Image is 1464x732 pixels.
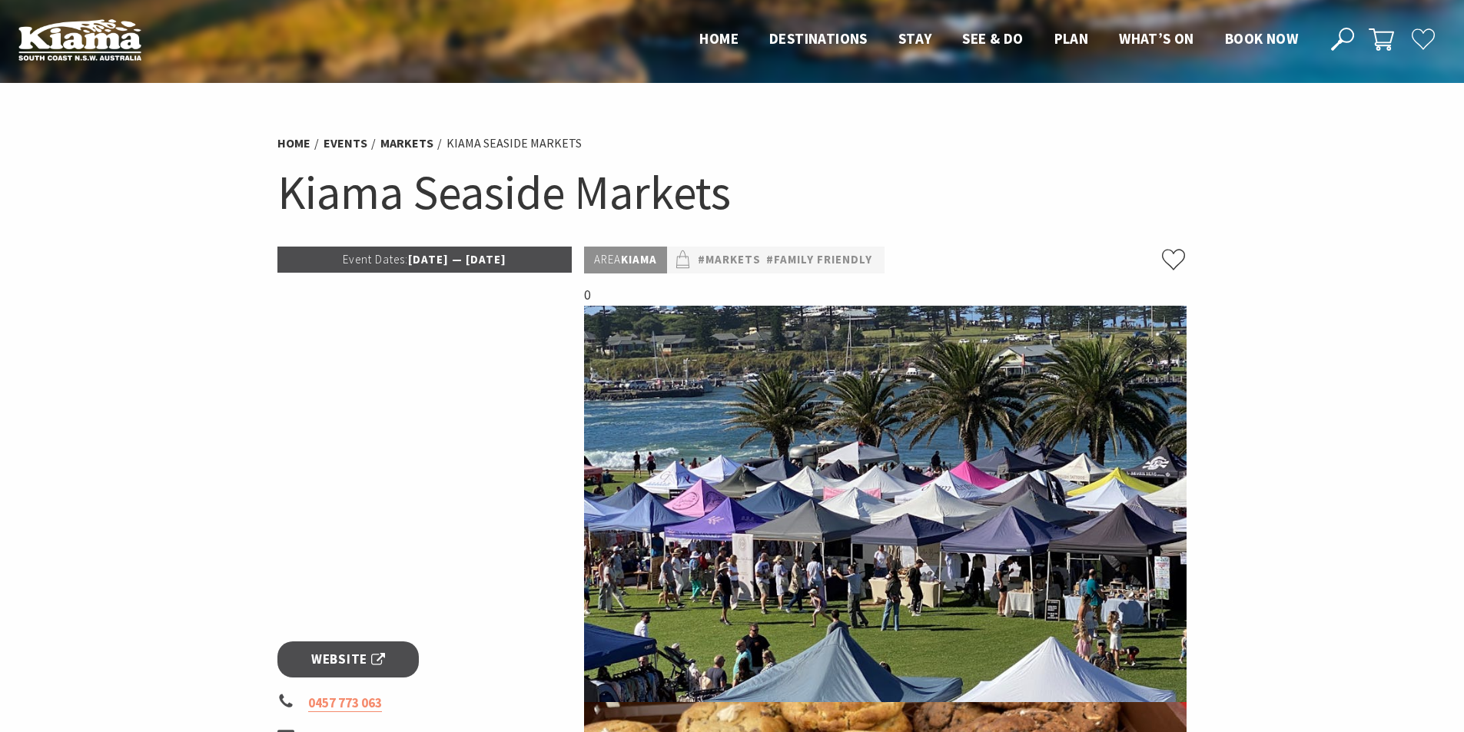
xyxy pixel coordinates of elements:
span: Website [311,649,385,670]
h1: Kiama Seaside Markets [277,161,1187,224]
img: Kiama Logo [18,18,141,61]
span: Event Dates: [343,252,408,267]
li: Kiama Seaside Markets [447,134,582,154]
a: Markets [380,135,433,151]
span: Plan [1054,29,1089,48]
a: #Markets [698,250,761,270]
span: Stay [898,29,932,48]
img: Kiama Seaside Market [584,306,1187,702]
a: 0457 773 063 [308,694,382,712]
p: [DATE] — [DATE] [277,247,573,273]
span: Book now [1225,29,1298,48]
a: Plan [1054,29,1089,49]
span: What’s On [1119,29,1194,48]
a: Website [277,641,420,677]
nav: Main Menu [684,27,1313,52]
a: Events [324,135,367,151]
a: Home [699,29,739,49]
a: Book now [1225,29,1298,49]
a: Destinations [769,29,868,49]
a: Home [277,135,310,151]
a: Stay [898,29,932,49]
a: #Family Friendly [766,250,872,270]
span: Home [699,29,739,48]
span: See & Do [962,29,1023,48]
a: See & Do [962,29,1023,49]
span: Destinations [769,29,868,48]
a: What’s On [1119,29,1194,49]
p: Kiama [584,247,667,273]
span: Area [594,252,621,267]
